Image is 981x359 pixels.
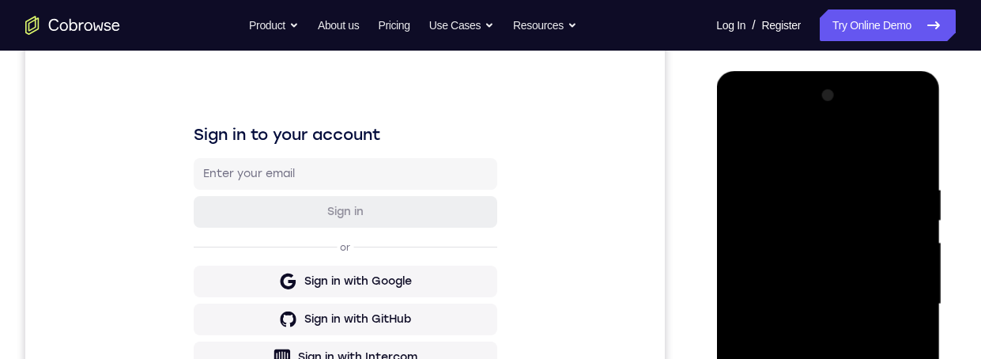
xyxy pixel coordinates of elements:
h1: Sign in to your account [168,108,472,130]
input: Enter your email [178,151,462,167]
a: Register [762,9,801,41]
div: Sign in with Intercom [273,334,392,350]
button: Sign in with Google [168,251,472,282]
a: Pricing [378,9,409,41]
a: Log In [716,9,745,41]
a: Try Online Demo [820,9,956,41]
button: Sign in with Intercom [168,327,472,358]
button: Use Cases [429,9,494,41]
button: Resources [513,9,577,41]
button: Sign in with GitHub [168,289,472,320]
a: About us [318,9,359,41]
button: Sign in [168,181,472,213]
p: or [311,226,328,239]
a: Go to the home page [25,16,120,35]
div: Sign in with Google [279,259,387,274]
span: / [752,16,755,35]
button: Product [249,9,299,41]
div: Sign in with GitHub [279,297,386,312]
